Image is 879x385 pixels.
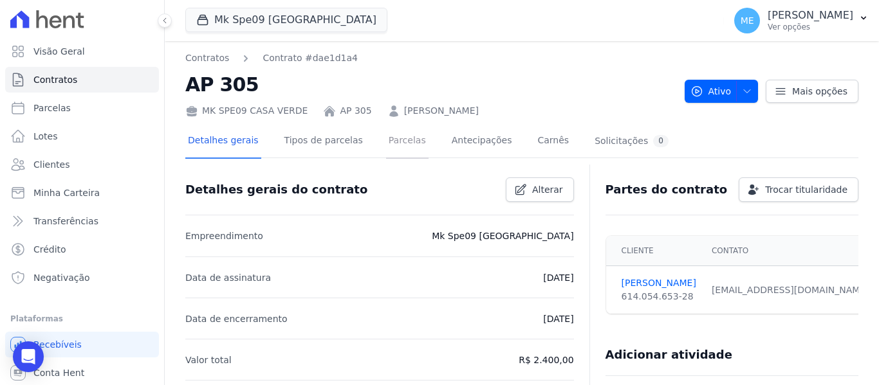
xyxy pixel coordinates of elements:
th: Cliente [606,236,704,266]
h3: Detalhes gerais do contrato [185,182,367,197]
a: Tipos de parcelas [282,125,365,159]
span: Negativação [33,271,90,284]
p: [DATE] [543,311,573,327]
a: AP 305 [340,104,371,118]
div: Open Intercom Messenger [13,341,44,372]
a: Detalhes gerais [185,125,261,159]
span: Contratos [33,73,77,86]
span: Parcelas [33,102,71,114]
p: [DATE] [543,270,573,285]
p: Ver opções [768,22,853,32]
p: Empreendimento [185,228,263,244]
a: Lotes [5,123,159,149]
span: Crédito [33,243,66,256]
div: Plataformas [10,311,154,327]
span: ME [741,16,754,25]
a: Transferências [5,208,159,234]
span: Transferências [33,215,98,228]
span: Visão Geral [33,45,85,58]
div: Solicitações [595,135,669,147]
a: Antecipações [449,125,515,159]
nav: Breadcrumb [185,51,358,65]
a: Clientes [5,152,159,177]
button: ME [PERSON_NAME] Ver opções [724,3,879,39]
a: Carnês [535,125,571,159]
h2: AP 305 [185,70,674,99]
nav: Breadcrumb [185,51,674,65]
span: Conta Hent [33,366,84,379]
div: 0 [653,135,669,147]
a: Contrato #dae1d1a4 [263,51,358,65]
a: [PERSON_NAME] [622,276,696,290]
a: Crédito [5,237,159,262]
button: Mk Spe09 [GEOGRAPHIC_DATA] [185,8,387,32]
a: Recebíveis [5,332,159,357]
a: Negativação [5,265,159,291]
div: MK SPE09 CASA VERDE [185,104,308,118]
a: Solicitações0 [592,125,671,159]
span: Lotes [33,130,58,143]
a: Contratos [5,67,159,93]
div: 614.054.653-28 [622,290,696,303]
a: Minha Carteira [5,180,159,206]
a: Parcelas [386,125,429,159]
span: Trocar titularidade [765,183,847,196]
p: Valor total [185,352,232,368]
p: [PERSON_NAME] [768,9,853,22]
p: Data de encerramento [185,311,288,327]
span: Ativo [690,80,732,103]
h3: Partes do contrato [606,182,728,197]
span: Recebíveis [33,338,82,351]
a: Mais opções [766,80,858,103]
a: Visão Geral [5,39,159,64]
a: Alterar [506,177,574,202]
span: Alterar [532,183,563,196]
a: Parcelas [5,95,159,121]
button: Ativo [685,80,759,103]
a: Contratos [185,51,229,65]
p: Mk Spe09 [GEOGRAPHIC_DATA] [432,228,573,244]
span: Clientes [33,158,69,171]
a: [PERSON_NAME] [404,104,479,118]
span: Mais opções [792,85,847,98]
a: Trocar titularidade [739,177,858,202]
p: Data de assinatura [185,270,271,285]
span: Minha Carteira [33,186,100,199]
p: R$ 2.400,00 [519,352,573,368]
h3: Adicionar atividade [606,347,732,363]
